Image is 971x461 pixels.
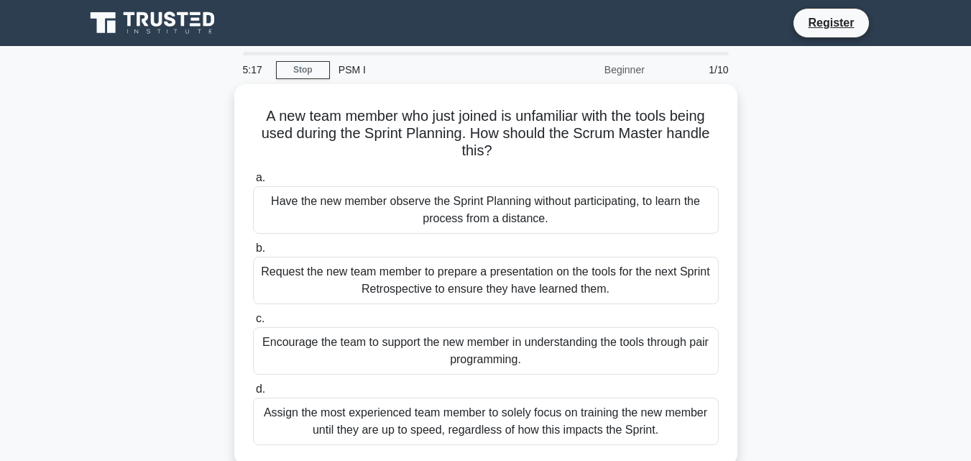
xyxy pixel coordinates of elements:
[253,186,719,234] div: Have the new member observe the Sprint Planning without participating, to learn the process from ...
[256,312,264,324] span: c.
[276,61,330,79] a: Stop
[256,171,265,183] span: a.
[799,14,862,32] a: Register
[256,383,265,395] span: d.
[653,55,737,84] div: 1/10
[253,327,719,375] div: Encourage the team to support the new member in understanding the tools through pair programming.
[330,55,528,84] div: PSM I
[253,398,719,445] div: Assign the most experienced team member to solely focus on training the new member until they are...
[252,107,720,160] h5: A new team member who just joined is unfamiliar with the tools being used during the Sprint Plann...
[253,257,719,304] div: Request the new team member to prepare a presentation on the tools for the next Sprint Retrospect...
[234,55,276,84] div: 5:17
[256,242,265,254] span: b.
[528,55,653,84] div: Beginner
